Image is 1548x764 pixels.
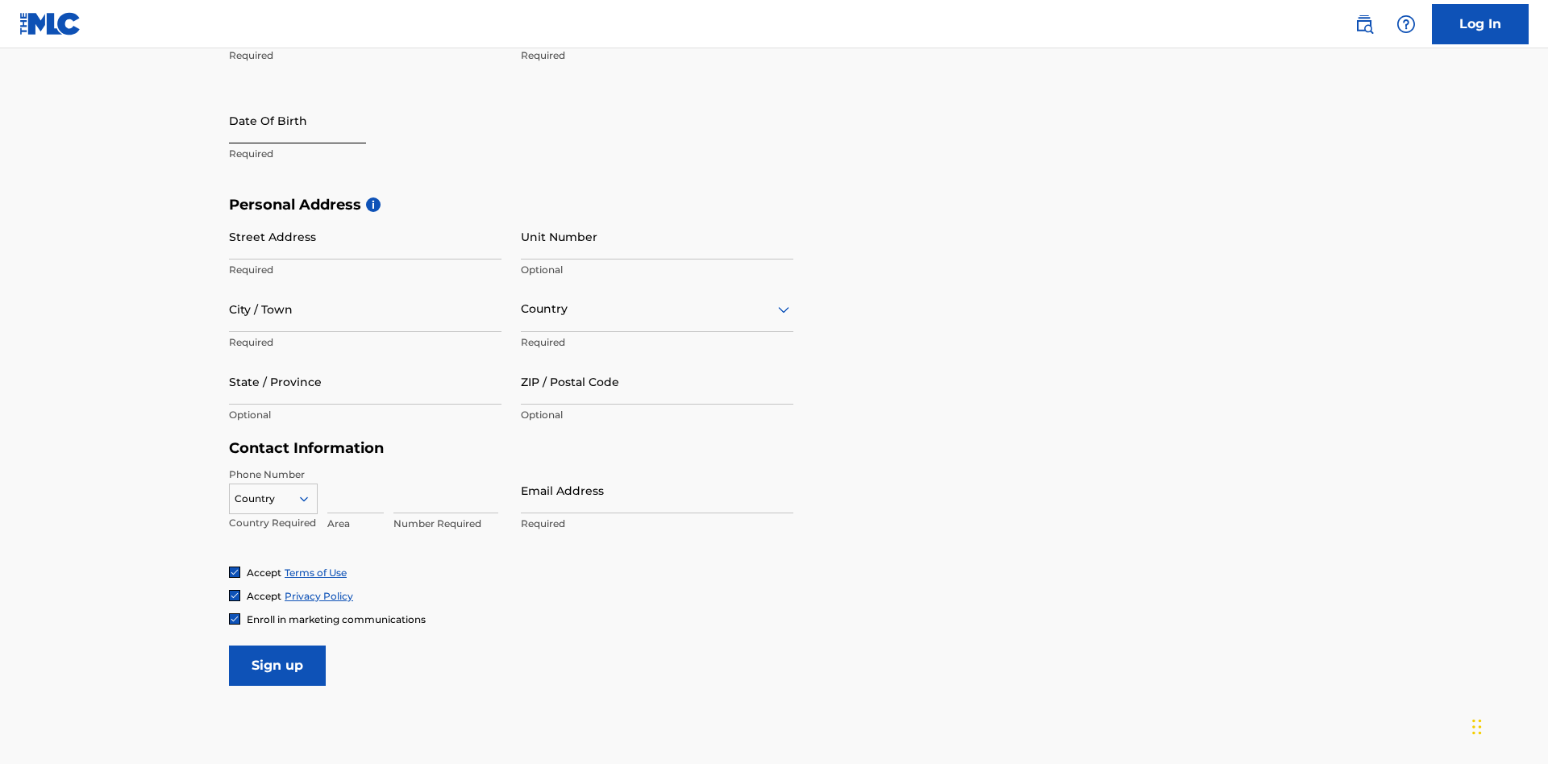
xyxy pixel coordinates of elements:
[229,48,501,63] p: Required
[521,335,793,350] p: Required
[229,263,501,277] p: Required
[285,590,353,602] a: Privacy Policy
[1396,15,1416,34] img: help
[230,591,239,600] img: checkbox
[230,614,239,624] img: checkbox
[1432,4,1529,44] a: Log In
[521,517,793,531] p: Required
[19,12,81,35] img: MLC Logo
[229,408,501,422] p: Optional
[285,567,347,579] a: Terms of Use
[1354,15,1374,34] img: search
[229,439,793,458] h5: Contact Information
[1348,8,1380,40] a: Public Search
[366,197,381,212] span: i
[247,590,281,602] span: Accept
[521,48,793,63] p: Required
[247,567,281,579] span: Accept
[1467,687,1548,764] iframe: Chat Widget
[230,567,239,577] img: checkbox
[229,335,501,350] p: Required
[521,263,793,277] p: Optional
[247,613,426,625] span: Enroll in marketing communications
[229,646,326,686] input: Sign up
[521,408,793,422] p: Optional
[229,516,318,530] p: Country Required
[229,196,1319,214] h5: Personal Address
[229,147,501,161] p: Required
[393,517,498,531] p: Number Required
[1472,703,1482,751] div: Drag
[1390,8,1422,40] div: Help
[327,517,384,531] p: Area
